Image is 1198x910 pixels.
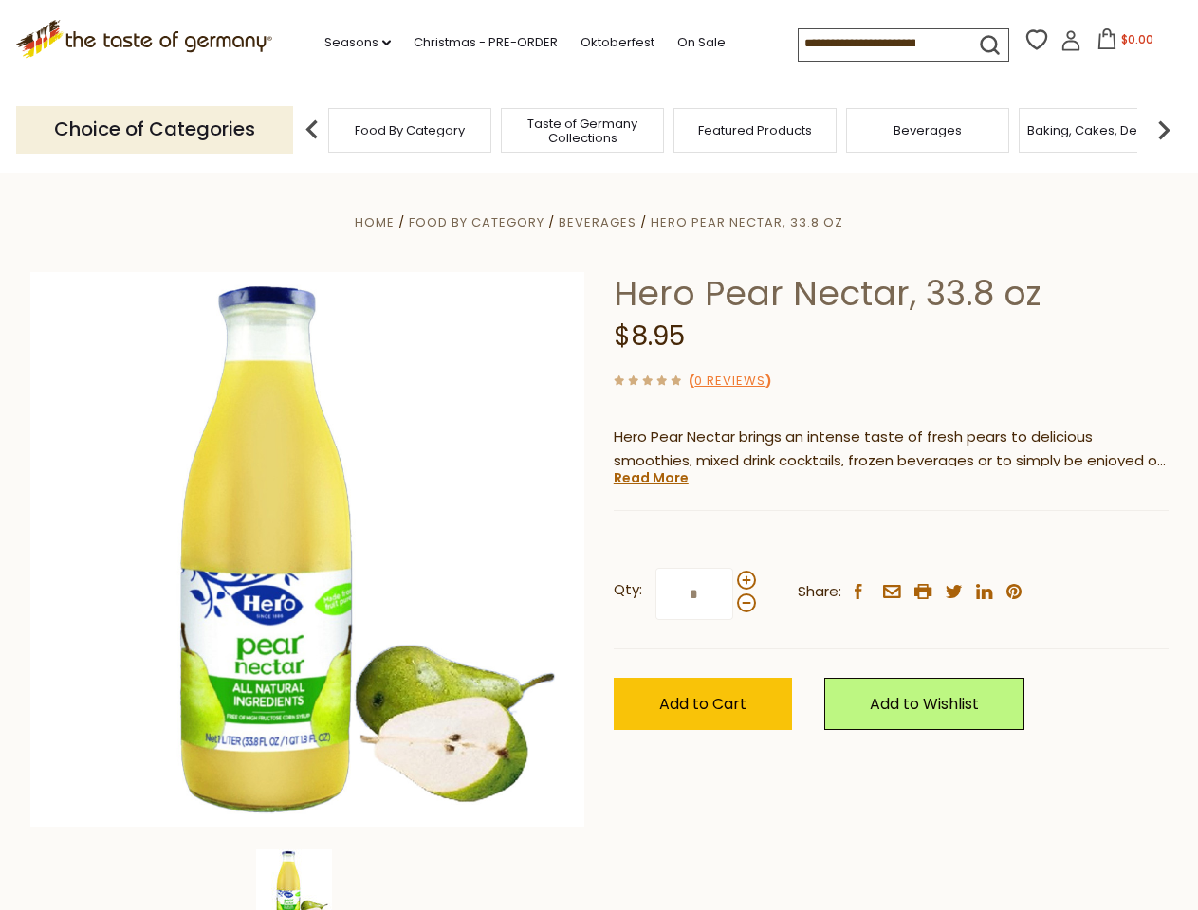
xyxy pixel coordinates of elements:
[1027,123,1174,137] a: Baking, Cakes, Desserts
[614,678,792,730] button: Add to Cart
[614,272,1169,315] h1: Hero Pear Nectar, 33.8 oz
[689,372,771,390] span: ( )
[1121,31,1153,47] span: $0.00
[614,468,689,487] a: Read More
[798,580,841,604] span: Share:
[355,123,465,137] a: Food By Category
[409,213,544,231] a: Food By Category
[614,318,685,355] span: $8.95
[824,678,1024,730] a: Add to Wishlist
[1145,111,1183,149] img: next arrow
[698,123,812,137] a: Featured Products
[355,213,395,231] a: Home
[581,32,654,53] a: Oktoberfest
[414,32,558,53] a: Christmas - PRE-ORDER
[324,32,391,53] a: Seasons
[559,213,636,231] a: Beverages
[614,426,1169,473] p: Hero Pear Nectar brings an intense taste of fresh pears to delicious smoothies, mixed drink cockt...
[894,123,962,137] a: Beverages
[293,111,331,149] img: previous arrow
[655,568,733,620] input: Qty:
[659,693,746,715] span: Add to Cart
[677,32,726,53] a: On Sale
[651,213,843,231] a: Hero Pear Nectar, 33.8 oz
[614,578,642,602] strong: Qty:
[16,106,293,153] p: Choice of Categories
[30,272,585,827] img: Hero Pear Nectar, 33.8 oz
[1085,28,1166,57] button: $0.00
[507,117,658,145] a: Taste of Germany Collections
[694,372,765,391] a: 0 Reviews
